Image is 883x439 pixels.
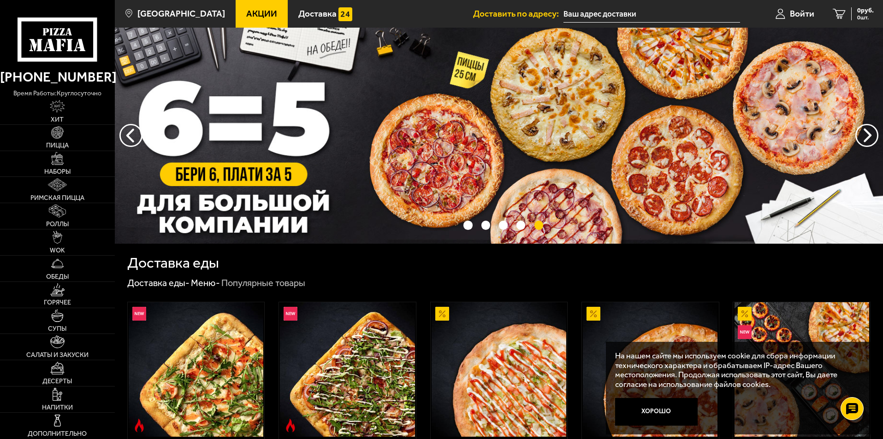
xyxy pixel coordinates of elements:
a: НовинкаОстрое блюдоРимская с креветками [128,302,265,437]
a: НовинкаОстрое блюдоРимская с мясным ассорти [279,302,416,437]
span: [GEOGRAPHIC_DATA] [137,9,225,18]
img: Новинка [132,307,146,321]
img: Острое блюдо [284,419,297,433]
a: Меню- [191,277,220,288]
span: Обеды [46,274,69,280]
span: Горячее [44,299,71,306]
button: точки переключения [481,221,490,229]
img: Римская с креветками [129,302,263,437]
img: Пепперони 25 см (толстое с сыром) [583,302,717,437]
div: Популярные товары [221,277,305,289]
a: АкционныйНовинкаВсё включено [733,302,870,437]
span: Дополнительно [28,431,87,437]
span: Супы [48,326,66,332]
img: 15daf4d41897b9f0e9f617042186c801.svg [338,7,352,21]
button: Хорошо [615,398,698,426]
img: Акционный [435,307,449,321]
img: Новинка [738,325,752,339]
p: На нашем сайте мы используем cookie для сбора информации технического характера и обрабатываем IP... [615,351,856,389]
a: АкционныйАль-Шам 25 см (тонкое тесто) [431,302,568,437]
span: Наборы [44,169,71,175]
span: WOK [50,247,65,254]
button: точки переключения [516,221,525,229]
span: 0 шт. [857,15,874,20]
button: точки переключения [534,221,543,229]
img: Острое блюдо [132,419,146,433]
span: Салаты и закуски [26,352,89,358]
img: Аль-Шам 25 см (тонкое тесто) [432,302,566,437]
img: Всё включено [735,302,869,437]
button: следующий [119,124,142,147]
button: точки переключения [499,221,508,229]
a: Доставка еды- [127,277,190,288]
input: Ваш адрес доставки [563,6,740,23]
span: 0 руб. [857,7,874,14]
span: Римская пицца [30,195,84,201]
span: Войти [790,9,814,18]
span: Роллы [46,221,69,228]
span: Десерты [42,378,72,385]
span: Напитки [42,404,73,411]
img: Новинка [284,307,297,321]
img: Римская с мясным ассорти [280,302,415,437]
img: Акционный [587,307,600,321]
span: Хит [51,117,64,123]
span: Доставить по адресу: [473,9,563,18]
span: Доставка [298,9,337,18]
span: Пицца [46,142,69,149]
button: предыдущий [855,124,878,147]
img: Акционный [738,307,752,321]
a: АкционныйПепперони 25 см (толстое с сыром) [582,302,719,437]
span: Акции [246,9,277,18]
h1: Доставка еды [127,256,219,270]
button: точки переключения [463,221,472,229]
